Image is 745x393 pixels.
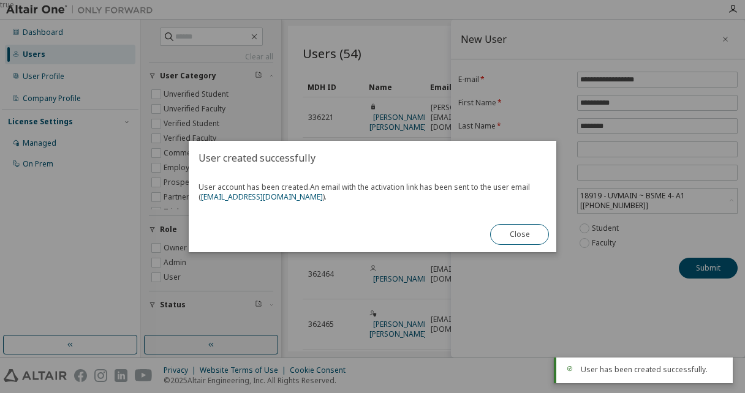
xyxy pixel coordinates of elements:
[189,141,556,175] h2: User created successfully
[490,224,549,245] button: Close
[201,192,323,202] a: [EMAIL_ADDRESS][DOMAIN_NAME]
[581,365,723,375] div: User has been created successfully.
[199,182,530,202] span: An email with the activation link has been sent to the user email ( ).
[199,182,546,202] span: User account has been created.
